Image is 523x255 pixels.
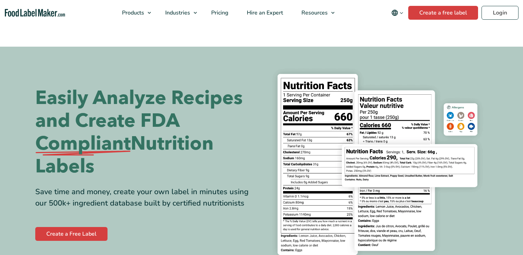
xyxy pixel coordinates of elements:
[386,6,408,20] button: Change language
[408,6,478,20] a: Create a free label
[245,9,284,17] span: Hire an Expert
[209,9,229,17] span: Pricing
[120,9,145,17] span: Products
[482,6,519,20] a: Login
[163,9,191,17] span: Industries
[35,87,256,178] h1: Easily Analyze Recipes and Create FDA Nutrition Labels
[299,9,328,17] span: Resources
[5,9,65,17] a: Food Label Maker homepage
[35,132,131,155] span: Compliant
[35,186,256,209] div: Save time and money, create your own label in minutes using our 500k+ ingredient database built b...
[35,227,108,241] a: Create a Free Label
